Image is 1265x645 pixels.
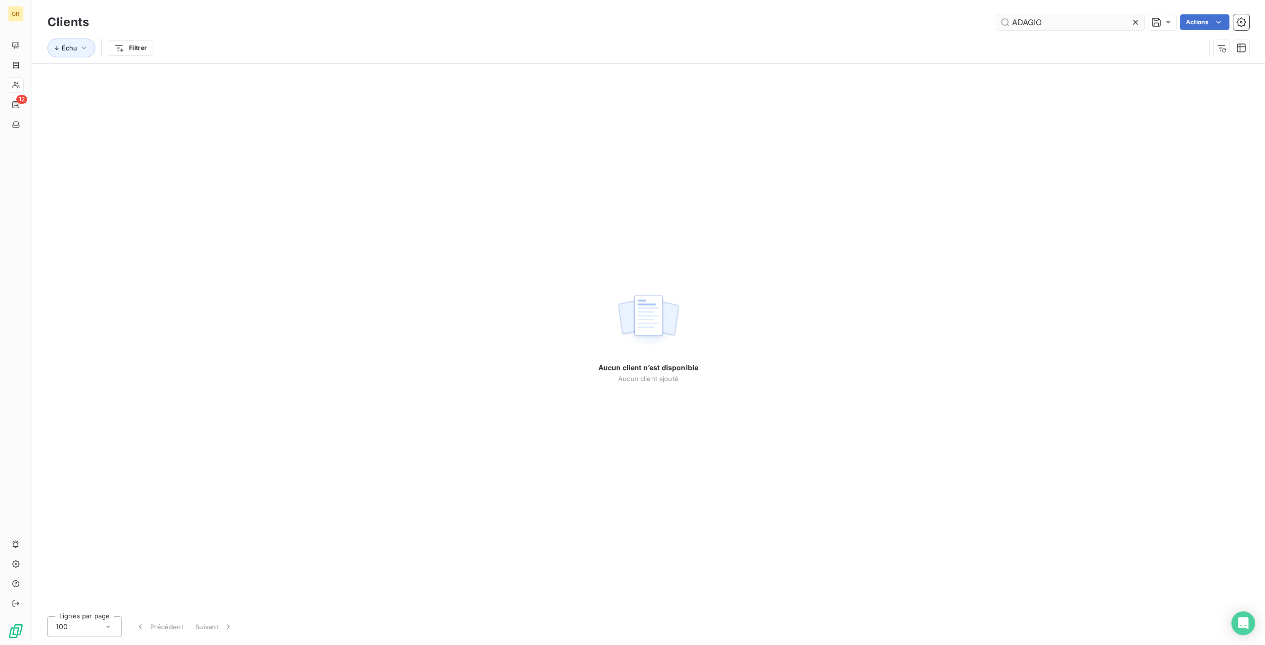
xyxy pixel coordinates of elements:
img: empty state [617,290,680,351]
span: Aucun client n’est disponible [598,363,698,373]
span: 12 [16,95,27,104]
span: Aucun client ajouté [618,375,678,383]
img: Logo LeanPay [8,623,24,639]
button: Filtrer [108,40,153,56]
h3: Clients [47,13,89,31]
div: Open Intercom Messenger [1231,611,1255,635]
div: GR [8,6,24,22]
input: Rechercher [996,14,1144,30]
button: Échu [47,39,95,57]
button: Actions [1180,14,1229,30]
span: 100 [56,622,68,632]
span: Échu [62,44,77,52]
button: Précédent [129,616,189,637]
button: Suivant [189,616,239,637]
